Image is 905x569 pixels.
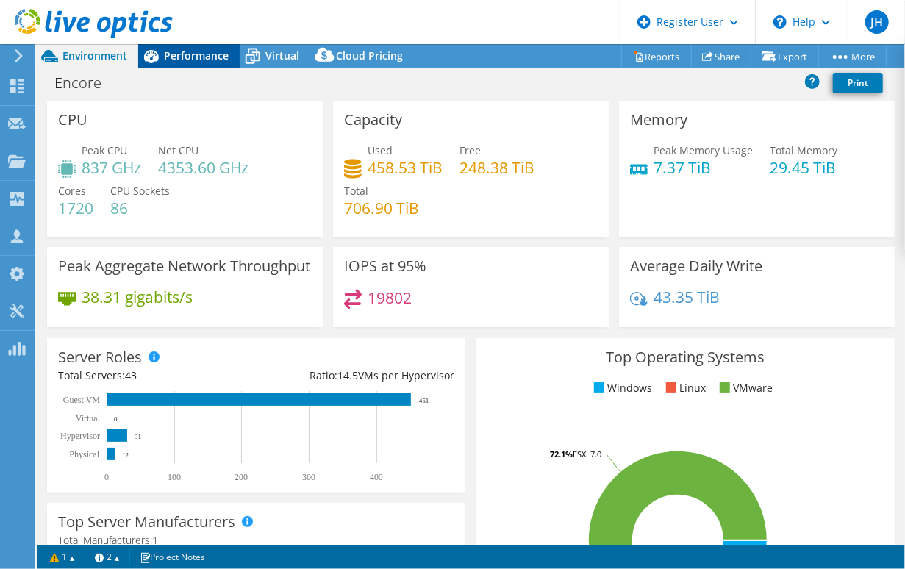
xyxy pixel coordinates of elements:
h4: 38.31 gigabits/s [82,289,193,305]
div: Total Servers: [58,368,257,384]
h4: 4353.60 GHz [158,160,248,176]
a: More [818,45,887,68]
h3: Top Server Manufacturers [58,514,235,530]
span: Peak CPU [82,143,127,157]
h4: 7.37 TiB [654,160,753,176]
span: Environment [62,49,127,62]
div: Ratio: VMs per Hypervisor [257,368,455,384]
h3: Top Operating Systems [487,349,883,365]
h3: Peak Aggregate Network Throughput [58,258,310,274]
span: Cloud Pricing [336,49,403,62]
a: Project Notes [129,548,215,566]
li: Windows [590,380,653,396]
h4: 458.53 TiB [368,160,443,176]
span: JH [865,10,889,34]
span: CPU Sockets [110,184,170,198]
span: 43 [125,368,137,382]
span: Virtual [265,49,299,62]
span: Free [459,143,481,157]
span: Total Memory [770,143,837,157]
h4: 29.45 TiB [770,160,837,176]
h3: Memory [630,112,687,128]
a: 2 [85,548,130,566]
h3: Capacity [344,112,402,128]
h4: 248.38 TiB [459,160,534,176]
text: Physical [69,449,99,459]
span: Used [368,143,393,157]
span: Net CPU [158,143,198,157]
svg: \n [773,15,787,29]
h4: 43.35 TiB [654,289,720,305]
h4: 86 [110,200,170,216]
li: Linux [662,380,707,396]
h3: Server Roles [58,349,142,365]
span: Cores [58,184,86,198]
span: 14.5 [337,368,358,382]
text: 400 [370,472,383,482]
text: 0 [104,472,109,482]
text: 200 [235,472,248,482]
span: Peak Memory Usage [654,143,753,157]
text: 300 [302,472,315,482]
text: 12 [122,451,129,459]
span: 1 [152,533,158,547]
text: 451 [419,397,429,404]
a: Share [691,45,751,68]
a: Print [833,73,883,93]
text: Virtual [76,413,101,423]
li: VMware [716,380,773,396]
span: Total [344,184,368,198]
h3: CPU [58,112,87,128]
text: 31 [135,433,141,440]
text: Hypervisor [60,431,100,441]
h4: 837 GHz [82,160,141,176]
text: 100 [168,472,181,482]
text: 0 [114,415,118,423]
tspan: ESXi 7.0 [573,448,601,459]
h4: 19802 [368,290,412,306]
text: Guest VM [63,395,100,405]
h1: Encore [48,75,124,91]
h3: IOPS at 95% [344,258,426,274]
h3: Average Daily Write [630,258,762,274]
h4: 706.90 TiB [344,200,419,216]
a: Export [751,45,819,68]
h4: 1720 [58,200,93,216]
tspan: 72.1% [550,448,573,459]
h4: Total Manufacturers: [58,532,454,548]
a: Reports [621,45,692,68]
span: Performance [164,49,229,62]
a: 1 [40,548,85,566]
